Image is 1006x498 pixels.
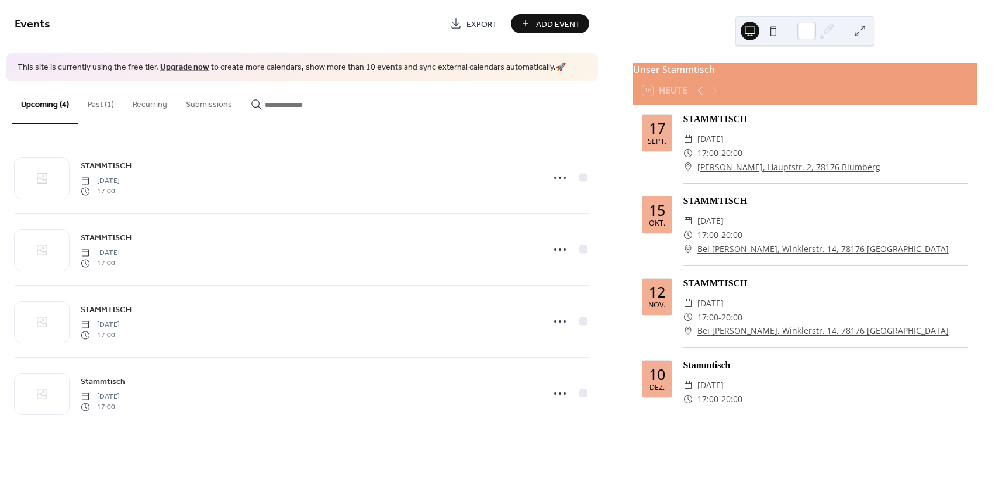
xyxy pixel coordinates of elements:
span: 17:00 [697,228,718,242]
span: Export [466,18,497,30]
button: Upcoming (4) [12,81,78,124]
span: This site is currently using the free tier. to create more calendars, show more than 10 events an... [18,62,566,74]
div: ​ [683,160,693,174]
div: Sept. [648,138,666,146]
span: STAMMTISCH [81,160,132,172]
button: Submissions [177,81,241,123]
span: 17:00 [81,330,120,341]
button: Past (1) [78,81,123,123]
div: ​ [683,242,693,256]
div: 10 [649,367,665,382]
div: STAMMTISCH [683,276,968,290]
button: Add Event [511,14,589,33]
span: [DATE] [81,247,120,258]
a: Upgrade now [160,60,209,75]
a: [PERSON_NAME], Hauptstr. 2, 78176 Blumberg [697,160,880,174]
a: Stammtisch [81,375,125,388]
div: 17 [649,121,665,136]
div: STAMMTISCH [683,112,968,126]
span: - [718,310,721,324]
span: 17:00 [697,310,718,324]
a: Bei [PERSON_NAME], Winklerstr. 14, 78176 [GEOGRAPHIC_DATA] [697,242,949,256]
span: [DATE] [81,175,120,186]
span: [DATE] [697,132,724,146]
a: Export [441,14,506,33]
span: - [718,146,721,160]
span: 20:00 [721,146,742,160]
div: 15 [649,203,665,217]
span: [DATE] [81,319,120,330]
a: STAMMTISCH [81,303,132,316]
div: Nov. [648,302,665,309]
div: ​ [683,214,693,228]
span: 17:00 [81,258,120,269]
span: - [718,392,721,406]
span: Stammtisch [81,375,125,388]
span: 17:00 [81,402,120,413]
div: STAMMTISCH [683,194,968,208]
div: 12 [649,285,665,299]
div: ​ [683,146,693,160]
span: [DATE] [697,296,724,310]
div: ​ [683,310,693,324]
span: [DATE] [81,391,120,402]
span: 20:00 [721,228,742,242]
span: - [718,228,721,242]
a: STAMMTISCH [81,231,132,244]
div: ​ [683,378,693,392]
div: ​ [683,324,693,338]
div: Dez. [649,384,665,392]
button: Recurring [123,81,177,123]
span: 20:00 [721,392,742,406]
span: Events [15,13,50,36]
span: [DATE] [697,214,724,228]
div: Stammtisch [683,358,968,372]
a: Bei [PERSON_NAME], Winklerstr. 14, 78176 [GEOGRAPHIC_DATA] [697,324,949,338]
a: STAMMTISCH [81,159,132,172]
span: 20:00 [721,310,742,324]
span: 17:00 [697,392,718,406]
div: ​ [683,132,693,146]
span: Add Event [536,18,580,30]
div: ​ [683,296,693,310]
span: 17:00 [81,186,120,197]
div: ​ [683,392,693,406]
div: ​ [683,228,693,242]
span: 17:00 [697,146,718,160]
div: Unser Stammtisch [633,63,977,77]
span: [DATE] [697,378,724,392]
div: Okt. [649,220,665,227]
